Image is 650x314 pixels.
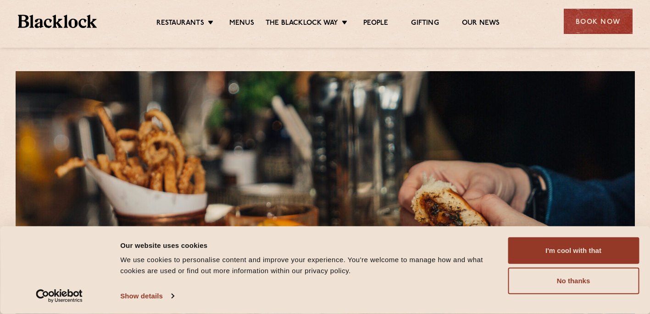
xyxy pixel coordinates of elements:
[564,9,633,34] div: Book Now
[411,19,439,29] a: Gifting
[18,15,97,28] img: BL_Textured_Logo-footer-cropped.svg
[508,268,639,294] button: No thanks
[229,19,254,29] a: Menus
[363,19,388,29] a: People
[508,237,639,264] button: I'm cool with that
[266,19,338,29] a: The Blacklock Way
[462,19,500,29] a: Our News
[19,289,100,303] a: Usercentrics Cookiebot - opens in a new window
[120,240,497,251] div: Our website uses cookies
[120,254,497,276] div: We use cookies to personalise content and improve your experience. You're welcome to manage how a...
[156,19,204,29] a: Restaurants
[120,289,173,303] a: Show details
